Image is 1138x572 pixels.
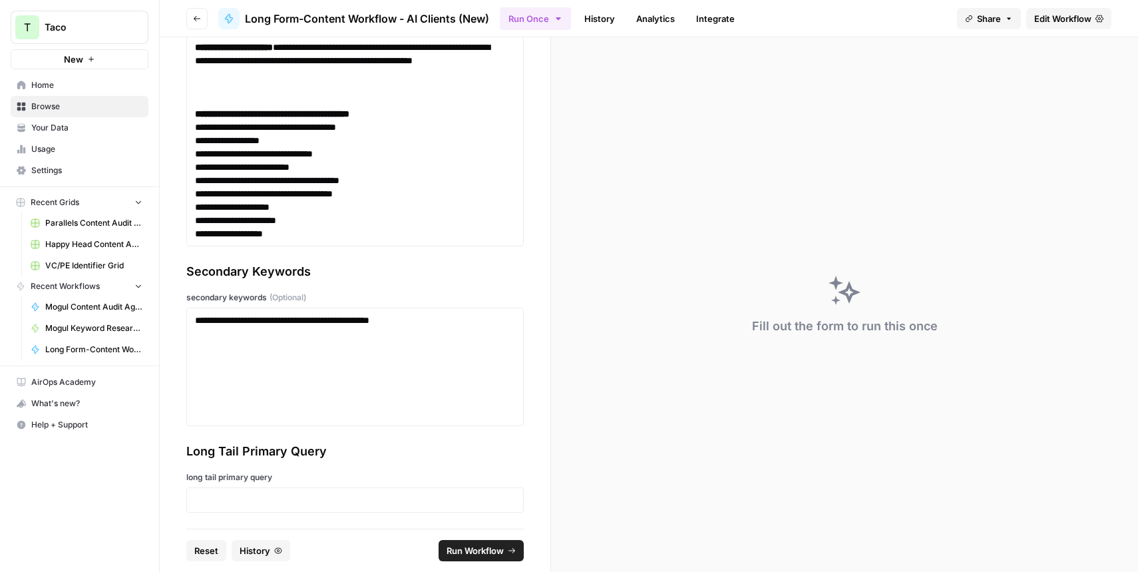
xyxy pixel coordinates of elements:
[439,540,524,561] button: Run Workflow
[245,11,489,27] span: Long Form-Content Workflow - AI Clients (New)
[31,196,79,208] span: Recent Grids
[45,322,142,334] span: Mogul Keyword Research Agent
[31,164,142,176] span: Settings
[218,8,489,29] a: Long Form-Content Workflow - AI Clients (New)
[45,260,142,272] span: VC/PE Identifier Grid
[186,442,524,461] div: Long Tail Primary Query
[232,540,290,561] button: History
[31,79,142,91] span: Home
[25,296,148,318] a: Mogul Content Audit Agent
[11,11,148,44] button: Workspace: Taco
[1034,12,1091,25] span: Edit Workflow
[45,217,142,229] span: Parallels Content Audit Agent Grid
[11,96,148,117] a: Browse
[25,318,148,339] a: Mogul Keyword Research Agent
[31,376,142,388] span: AirOps Academy
[11,75,148,96] a: Home
[752,317,938,336] div: Fill out the form to run this once
[31,419,142,431] span: Help + Support
[45,344,142,356] span: Long Form-Content Workflow - All Clients (New)
[45,21,125,34] span: Taco
[500,7,571,30] button: Run Once
[576,8,623,29] a: History
[628,8,683,29] a: Analytics
[688,8,743,29] a: Integrate
[25,212,148,234] a: Parallels Content Audit Agent Grid
[186,471,524,483] label: long tail primary query
[194,544,218,557] span: Reset
[186,292,524,304] label: secondary keywords
[24,19,31,35] span: T
[447,544,504,557] span: Run Workflow
[31,122,142,134] span: Your Data
[977,12,1001,25] span: Share
[25,339,148,360] a: Long Form-Content Workflow - All Clients (New)
[11,192,148,212] button: Recent Grids
[11,117,148,139] a: Your Data
[240,544,270,557] span: History
[11,414,148,435] button: Help + Support
[11,393,148,414] button: What's new?
[11,160,148,181] a: Settings
[11,49,148,69] button: New
[11,394,148,414] div: What's new?
[11,276,148,296] button: Recent Workflows
[25,255,148,276] a: VC/PE Identifier Grid
[31,101,142,113] span: Browse
[186,540,226,561] button: Reset
[270,292,306,304] span: (Optional)
[31,280,100,292] span: Recent Workflows
[1026,8,1111,29] a: Edit Workflow
[957,8,1021,29] button: Share
[186,262,524,281] div: Secondary Keywords
[64,53,83,66] span: New
[31,143,142,155] span: Usage
[25,234,148,255] a: Happy Head Content Audit Agent Grid
[45,238,142,250] span: Happy Head Content Audit Agent Grid
[11,139,148,160] a: Usage
[45,301,142,313] span: Mogul Content Audit Agent
[11,372,148,393] a: AirOps Academy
